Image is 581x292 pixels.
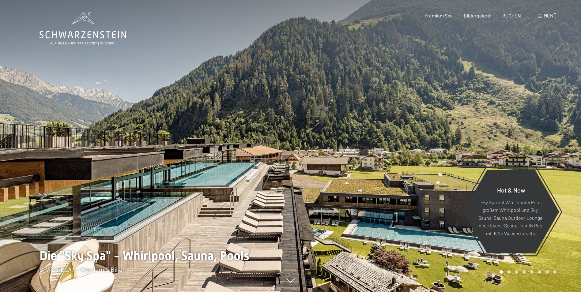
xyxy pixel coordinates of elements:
a: Hot & New Sky Spa mit 23m Infinity Pool, großem Whirlpool und Sky-Sauna, Sauna Outdoor Lounge, ne... [462,170,560,254]
p: Sky Spa mit 23m Infinity Pool, großem Whirlpool und Sky-Sauna, Sauna Outdoor Lounge, neue Event-S... [478,198,544,237]
div: Carousel Page 7 [545,270,549,274]
div: Carousel Page 3 [515,270,518,274]
a: Bildergalerie [464,13,492,18]
div: Carousel Page 1 (Current Slide) [500,270,503,274]
div: Carousel Page 2 [507,270,511,274]
div: Carousel Page 8 [553,270,556,274]
span: Menü [544,13,556,18]
span: Hot & New [497,186,525,193]
div: Carousel Page 6 [538,270,541,274]
a: Premium Spa [424,13,453,18]
div: Carousel Page 5 [530,270,534,274]
a: BUCHEN [502,13,521,18]
div: Carousel Pagination [497,270,556,274]
div: Carousel Page 4 [523,270,526,274]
